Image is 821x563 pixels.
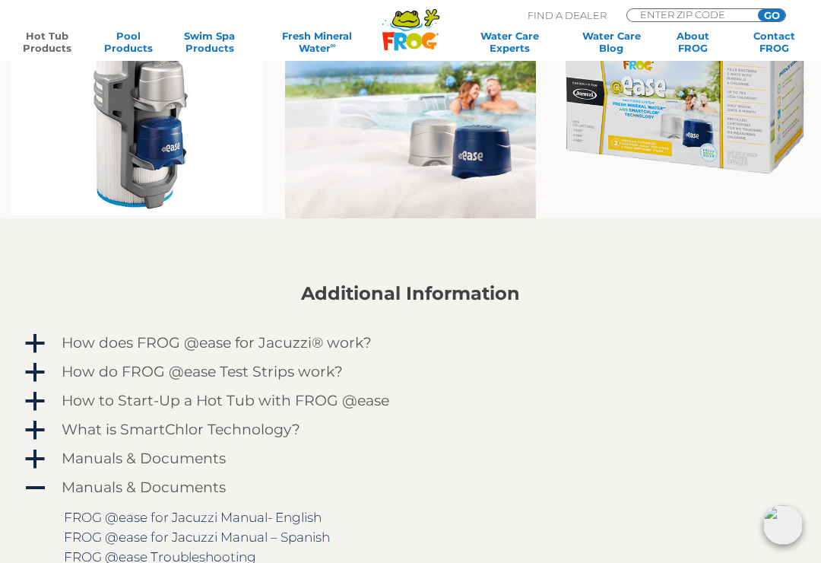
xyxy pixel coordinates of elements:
[62,335,372,351] h4: How does FROG @ease for Jacuzzi® work?
[528,8,607,22] p: Find A Dealer
[580,30,643,54] a: Water CareBlog
[64,530,330,545] a: FROG @ease for Jacuzzi Manual – Spanish
[24,419,46,442] span: a
[661,30,724,54] a: AboutFROG
[758,9,785,21] input: GO
[22,331,799,355] a: a How does FROG @ease for Jacuzzi® work?
[24,361,46,384] span: a
[22,418,799,442] a: a What is SmartChlor Technology?
[22,476,799,500] a: A Manuals & Documents
[22,283,799,304] h2: Additional Information
[15,30,78,54] a: Hot TubProducts
[97,30,160,54] a: PoolProducts
[743,30,806,54] a: ContactFROG
[64,510,322,525] a: FROG @ease for Jacuzzi Manual- English
[22,360,799,384] a: a How do FROG @ease Test Strips work?
[259,30,375,54] a: Fresh MineralWater∞
[331,41,336,49] sup: ∞
[639,9,741,20] input: Zip Code Form
[22,389,799,413] a: a How to Start-Up a Hot Tub with FROG @ease
[24,332,46,355] span: a
[62,450,226,467] h4: Manuals & Documents
[62,393,389,409] h4: How to Start-Up a Hot Tub with FROG @ease
[178,30,241,54] a: Swim SpaProducts
[24,390,46,413] span: a
[763,505,803,545] img: openIcon
[24,448,46,471] span: a
[24,477,46,500] span: A
[62,364,343,380] h4: How do FROG @ease Test Strips work?
[22,447,799,471] a: a Manuals & Documents
[62,421,300,438] h4: What is SmartChlor Technology?
[62,479,226,496] h4: Manuals & Documents
[458,30,562,54] a: Water CareExperts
